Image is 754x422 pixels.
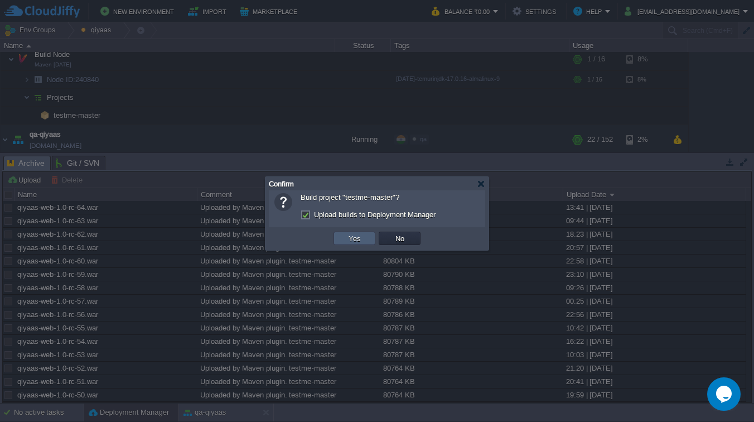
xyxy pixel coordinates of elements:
[345,233,364,243] button: Yes
[707,377,743,411] iframe: chat widget
[392,233,408,243] button: No
[269,180,294,188] span: Confirm
[301,193,480,220] span: Build project "testme-master"?
[314,210,436,219] label: Upload builds to Deployment Manager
